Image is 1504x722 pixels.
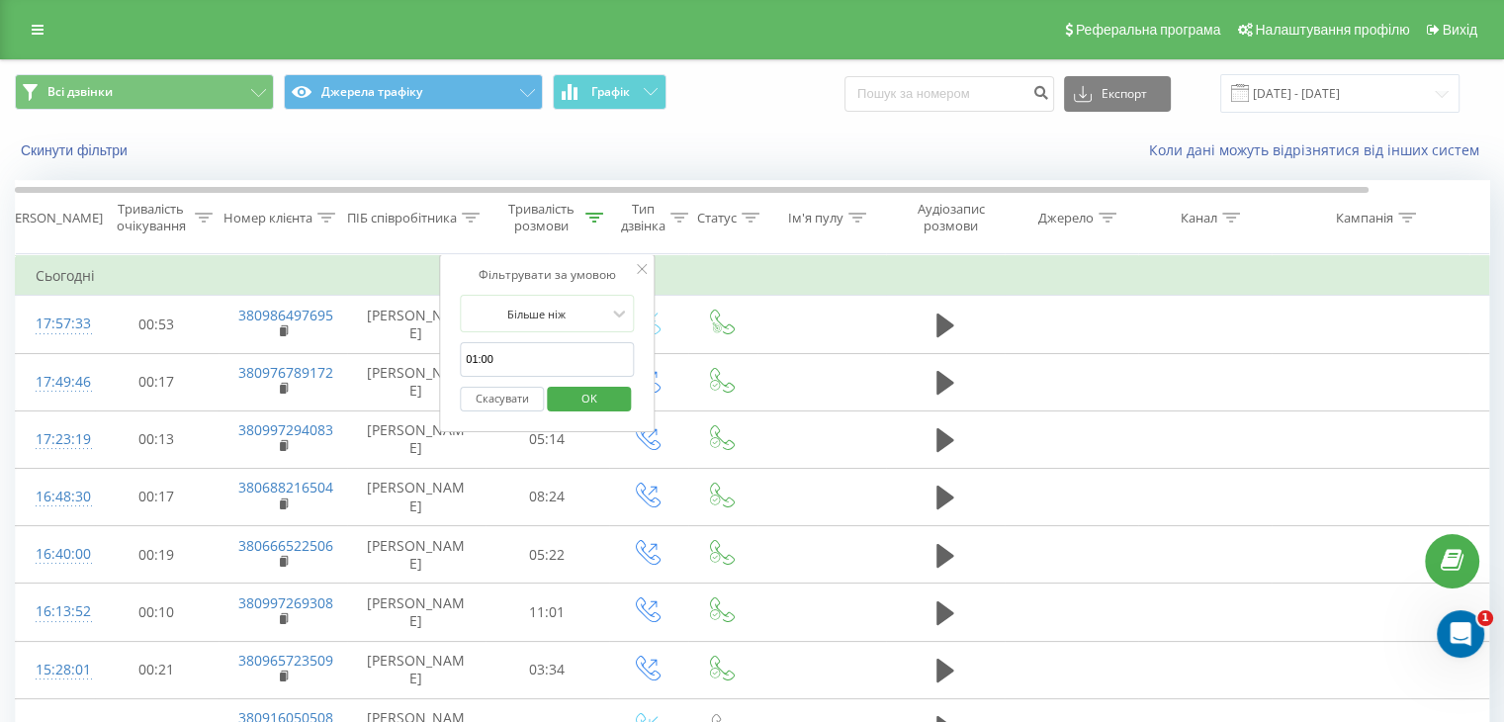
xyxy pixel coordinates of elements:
[112,201,190,234] div: Тривалість очікування
[502,201,580,234] div: Тривалість розмови
[238,651,333,670] a: 380965723509
[1064,76,1171,112] button: Експорт
[95,641,219,698] td: 00:21
[36,420,75,459] div: 17:23:19
[486,410,609,468] td: 05:14
[238,536,333,555] a: 380666522506
[347,296,486,353] td: [PERSON_NAME]
[1076,22,1221,38] span: Реферальна програма
[1336,210,1393,226] div: Кампанія
[347,410,486,468] td: [PERSON_NAME]
[347,641,486,698] td: [PERSON_NAME]
[553,74,666,110] button: Графік
[1437,610,1484,658] iframe: Intercom live chat
[36,535,75,574] div: 16:40:00
[347,584,486,641] td: [PERSON_NAME]
[36,651,75,689] div: 15:28:01
[621,201,665,234] div: Тип дзвінка
[547,387,631,411] button: OK
[486,468,609,525] td: 08:24
[460,265,634,285] div: Фільтрувати за умовою
[238,420,333,439] a: 380997294083
[238,478,333,496] a: 380688216504
[347,468,486,525] td: [PERSON_NAME]
[788,210,843,226] div: Ім'я пулу
[238,363,333,382] a: 380976789172
[15,141,137,159] button: Скинути фільтри
[3,210,103,226] div: [PERSON_NAME]
[95,410,219,468] td: 00:13
[223,210,312,226] div: Номер клієнта
[1149,140,1489,159] a: Коли дані можуть відрізнятися вiд інших систем
[347,210,457,226] div: ПІБ співробітника
[347,526,486,584] td: [PERSON_NAME]
[36,363,75,402] div: 17:49:46
[95,296,219,353] td: 00:53
[562,383,617,413] span: OK
[1443,22,1477,38] span: Вихід
[591,85,630,99] span: Графік
[47,84,113,100] span: Всі дзвінки
[1255,22,1409,38] span: Налаштування профілю
[486,526,609,584] td: 05:22
[15,74,274,110] button: Всі дзвінки
[284,74,543,110] button: Джерела трафіку
[1181,210,1217,226] div: Канал
[1477,610,1493,626] span: 1
[238,306,333,324] a: 380986497695
[95,526,219,584] td: 00:19
[903,201,999,234] div: Аудіозапис розмови
[36,478,75,516] div: 16:48:30
[460,342,634,377] input: 00:00
[238,593,333,612] a: 380997269308
[1038,210,1094,226] div: Джерело
[36,305,75,343] div: 17:57:33
[95,353,219,410] td: 00:17
[95,584,219,641] td: 00:10
[697,210,737,226] div: Статус
[95,468,219,525] td: 00:17
[844,76,1054,112] input: Пошук за номером
[36,592,75,631] div: 16:13:52
[347,353,486,410] td: [PERSON_NAME]
[460,387,544,411] button: Скасувати
[486,584,609,641] td: 11:01
[486,641,609,698] td: 03:34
